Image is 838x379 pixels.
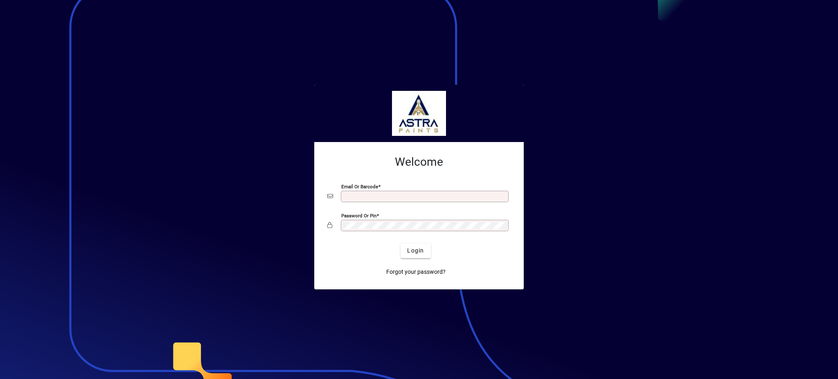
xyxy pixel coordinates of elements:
[401,244,430,258] button: Login
[407,246,424,255] span: Login
[341,212,376,218] mat-label: Password or Pin
[383,265,449,280] a: Forgot your password?
[341,183,378,189] mat-label: Email or Barcode
[327,155,511,169] h2: Welcome
[386,268,446,276] span: Forgot your password?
